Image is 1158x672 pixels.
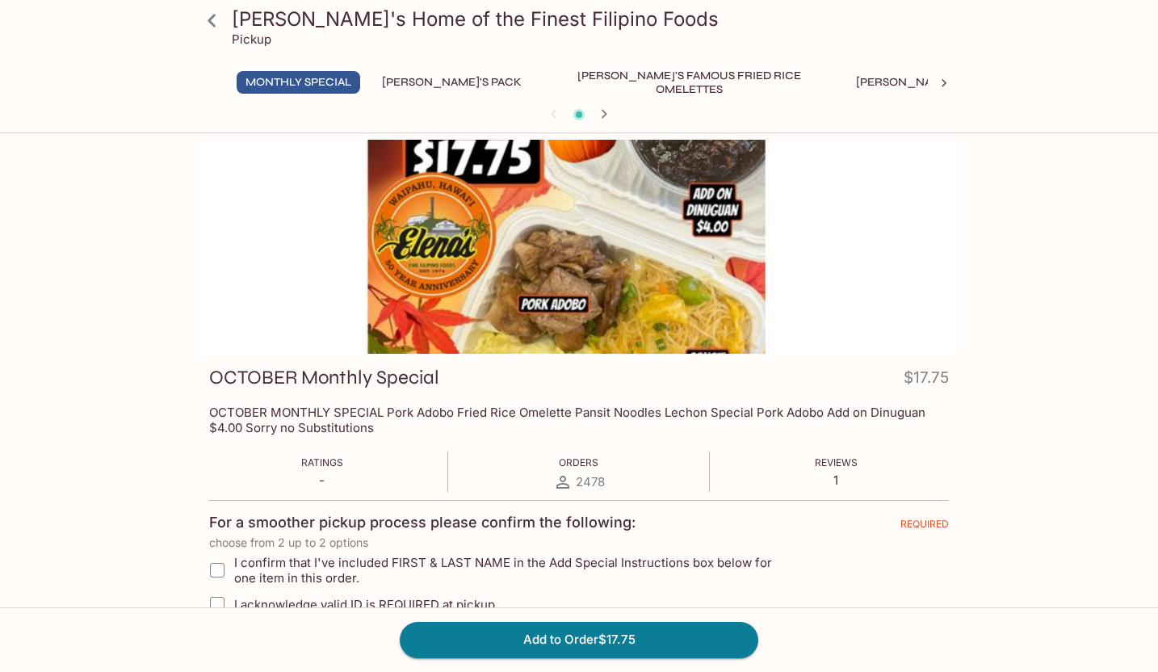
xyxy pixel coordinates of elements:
button: [PERSON_NAME]'s Famous Fried Rice Omelettes [543,71,834,94]
span: 2478 [576,474,605,489]
h3: OCTOBER Monthly Special [209,365,439,390]
span: Ratings [301,456,343,468]
h4: $17.75 [904,365,949,397]
p: OCTOBER MONTHLY SPECIAL Pork Adobo Fried Rice Omelette Pansit Noodles Lechon Special Pork Adobo A... [209,405,949,435]
p: - [301,472,343,488]
button: Monthly Special [237,71,360,94]
span: I acknowledge valid ID is REQUIRED at pickup. [234,597,498,612]
h4: For a smoother pickup process please confirm the following: [209,514,636,531]
span: I confirm that I've included FIRST & LAST NAME in the Add Special Instructions box below for one ... [234,555,794,586]
button: [PERSON_NAME]'s Pack [373,71,531,94]
p: 1 [815,472,858,488]
button: Add to Order$17.75 [400,622,758,657]
span: Orders [559,456,598,468]
p: Pickup [232,31,271,47]
button: [PERSON_NAME]'s Mixed Plates [847,71,1053,94]
div: OCTOBER Monthly Special [198,140,960,354]
p: choose from 2 up to 2 options [209,536,949,549]
h3: [PERSON_NAME]'s Home of the Finest Filipino Foods [232,6,954,31]
span: Reviews [815,456,858,468]
span: REQUIRED [900,518,949,536]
